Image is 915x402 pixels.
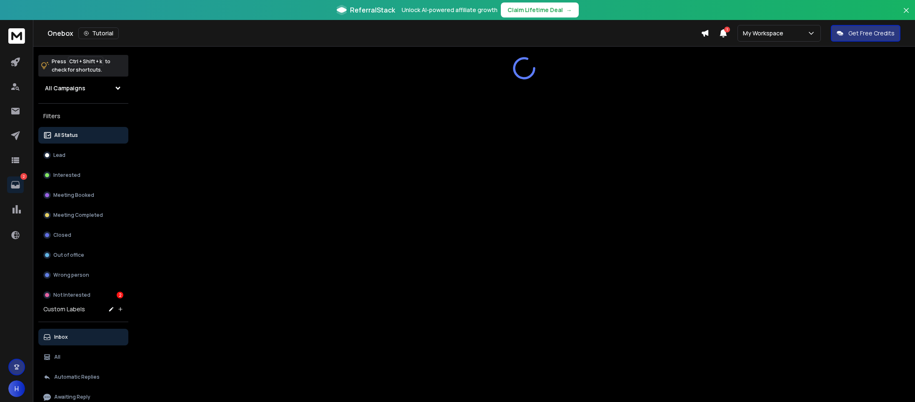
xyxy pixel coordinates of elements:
p: My Workspace [743,29,787,37]
p: Awaiting Reply [54,394,90,400]
button: All Status [38,127,128,144]
button: Claim Lifetime Deal→ [501,2,579,17]
p: 2 [20,173,27,180]
p: Closed [53,232,71,238]
button: Close banner [901,5,912,25]
span: 1 [724,27,730,32]
h3: Filters [38,110,128,122]
button: Tutorial [78,27,119,39]
button: H [8,380,25,397]
h3: Custom Labels [43,305,85,313]
p: Wrong person [53,272,89,278]
button: Interested [38,167,128,184]
button: Automatic Replies [38,369,128,385]
p: Lead [53,152,65,159]
span: ReferralStack [350,5,395,15]
p: All Status [54,132,78,139]
button: Wrong person [38,267,128,283]
p: Interested [53,172,80,179]
p: Out of office [53,252,84,258]
p: Press to check for shortcuts. [52,57,110,74]
button: Out of office [38,247,128,263]
h1: All Campaigns [45,84,85,92]
p: Get Free Credits [848,29,895,37]
button: Closed [38,227,128,243]
p: Meeting Booked [53,192,94,199]
p: Unlock AI-powered affiliate growth [402,6,497,14]
button: Inbox [38,329,128,345]
span: Ctrl + Shift + k [68,57,103,66]
button: All Campaigns [38,80,128,97]
div: 2 [117,292,123,298]
button: Not Interested2 [38,287,128,303]
p: Meeting Completed [53,212,103,218]
button: Meeting Completed [38,207,128,223]
button: Meeting Booked [38,187,128,203]
span: → [566,6,572,14]
button: Get Free Credits [831,25,900,42]
a: 2 [7,176,24,193]
button: All [38,349,128,365]
div: Onebox [47,27,701,39]
p: Inbox [54,334,68,340]
p: Not Interested [53,292,90,298]
button: Lead [38,147,128,164]
p: Automatic Replies [54,374,100,380]
p: All [54,354,60,360]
